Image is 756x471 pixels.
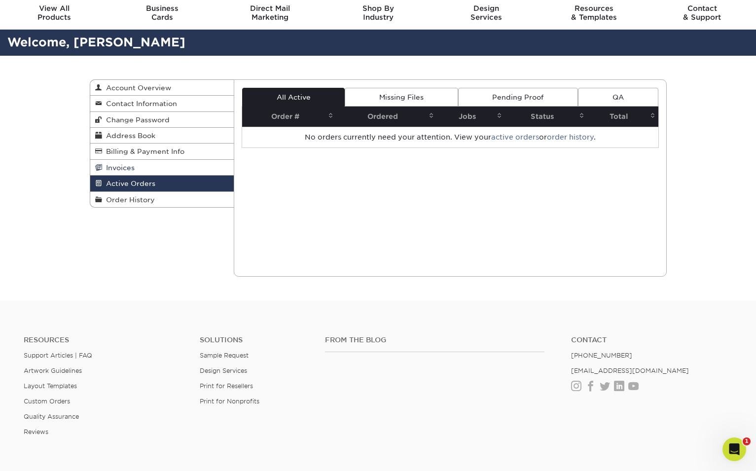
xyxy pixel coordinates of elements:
[325,336,544,344] h4: From the Blog
[547,133,594,141] a: order history
[200,352,249,359] a: Sample Request
[90,192,234,207] a: Order History
[242,88,345,107] a: All Active
[90,176,234,191] a: Active Orders
[24,398,70,405] a: Custom Orders
[102,84,171,92] span: Account Overview
[648,4,756,22] div: & Support
[24,352,92,359] a: Support Articles | FAQ
[743,437,751,445] span: 1
[90,80,234,96] a: Account Overview
[540,4,648,13] span: Resources
[491,133,539,141] a: active orders
[24,336,185,344] h4: Resources
[432,4,540,13] span: Design
[102,100,177,108] span: Contact Information
[458,88,578,107] a: Pending Proof
[102,196,155,204] span: Order History
[24,382,77,390] a: Layout Templates
[102,147,184,155] span: Billing & Payment Info
[571,367,689,374] a: [EMAIL_ADDRESS][DOMAIN_NAME]
[200,336,311,344] h4: Solutions
[587,107,658,127] th: Total
[216,4,324,13] span: Direct Mail
[108,4,216,13] span: Business
[90,96,234,111] a: Contact Information
[90,160,234,176] a: Invoices
[102,132,155,140] span: Address Book
[505,107,587,127] th: Status
[200,398,259,405] a: Print for Nonprofits
[90,112,234,128] a: Change Password
[345,88,458,107] a: Missing Files
[578,88,658,107] a: QA
[432,4,540,22] div: Services
[24,428,48,435] a: Reviews
[102,180,155,187] span: Active Orders
[90,144,234,159] a: Billing & Payment Info
[571,352,632,359] a: [PHONE_NUMBER]
[200,367,247,374] a: Design Services
[24,413,79,420] a: Quality Assurance
[102,164,135,172] span: Invoices
[324,4,432,13] span: Shop By
[90,128,234,144] a: Address Book
[437,107,505,127] th: Jobs
[336,107,437,127] th: Ordered
[102,116,170,124] span: Change Password
[648,4,756,13] span: Contact
[200,382,253,390] a: Print for Resellers
[722,437,746,461] iframe: Intercom live chat
[24,367,82,374] a: Artwork Guidelines
[216,4,324,22] div: Marketing
[571,336,732,344] a: Contact
[324,4,432,22] div: Industry
[108,4,216,22] div: Cards
[540,4,648,22] div: & Templates
[242,107,336,127] th: Order #
[242,127,658,147] td: No orders currently need your attention. View your or .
